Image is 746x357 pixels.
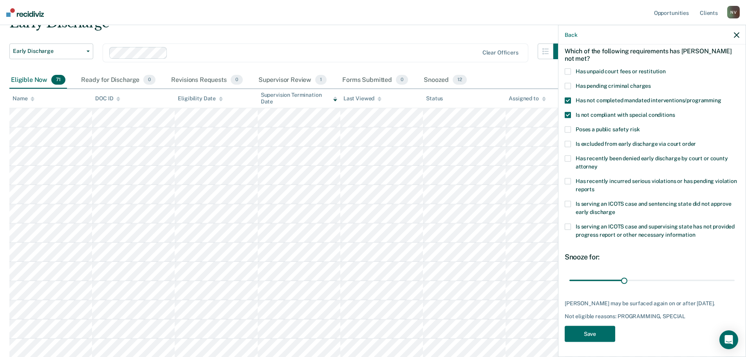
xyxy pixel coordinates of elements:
div: Forms Submitted [341,72,410,89]
span: Is excluded from early discharge via court order [576,140,696,147]
span: Is not compliant with special conditions [576,111,675,118]
div: Ready for Discharge [79,72,157,89]
div: N V [727,6,740,18]
div: Eligibility Date [178,95,223,102]
span: 0 [143,75,155,85]
div: Snoozed [422,72,468,89]
span: Is serving an ICOTS case and sentencing state did not approve early discharge [576,200,731,215]
span: Poses a public safety risk [576,126,639,132]
div: Revisions Requests [170,72,244,89]
div: Snooze for: [565,252,739,261]
div: DOC ID [95,95,120,102]
div: Assigned to [509,95,546,102]
div: Name [13,95,34,102]
span: Has pending criminal charges [576,82,651,89]
div: Not eligible reasons: PROGRAMMING, SPECIAL [565,313,739,320]
span: Has unpaid court fees or restitution [576,68,666,74]
div: [PERSON_NAME] may be surfaced again on or after [DATE]. [565,300,739,306]
span: Has recently incurred serious violations or has pending violation reports [576,178,737,192]
span: Is serving an ICOTS case and supervising state has not provided progress report or other necessar... [576,223,735,237]
span: 71 [51,75,65,85]
span: 1 [315,75,327,85]
button: Save [565,326,615,342]
span: 0 [396,75,408,85]
span: Has recently been denied early discharge by court or county attorney [576,155,728,169]
span: Early Discharge [13,48,83,54]
div: Supervision Termination Date [261,92,337,105]
span: 0 [231,75,243,85]
div: Clear officers [482,49,518,56]
div: Last Viewed [343,95,381,102]
div: Supervisor Review [257,72,329,89]
div: Eligible Now [9,72,67,89]
div: Which of the following requirements has [PERSON_NAME] not met? [565,41,739,68]
span: Has not completed mandated interventions/programming [576,97,721,103]
span: 12 [453,75,467,85]
img: Recidiviz [6,8,44,17]
div: Early Discharge [9,15,569,37]
div: Status [426,95,443,102]
button: Back [565,31,577,38]
div: Open Intercom Messenger [719,330,738,349]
